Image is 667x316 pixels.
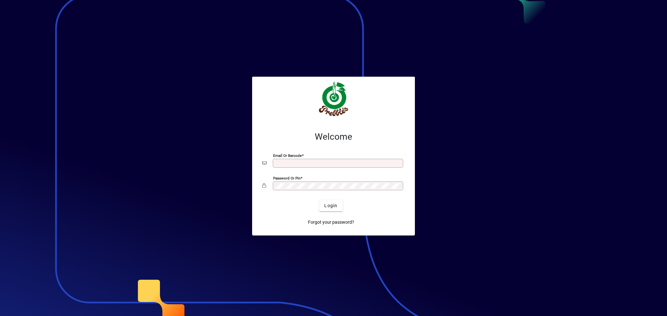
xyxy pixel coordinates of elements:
[262,131,405,142] h2: Welcome
[324,202,337,209] span: Login
[273,153,302,158] mat-label: Email or Barcode
[306,216,357,228] a: Forgot your password?
[319,200,342,211] button: Login
[308,219,354,226] span: Forgot your password?
[273,176,300,180] mat-label: Password or Pin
